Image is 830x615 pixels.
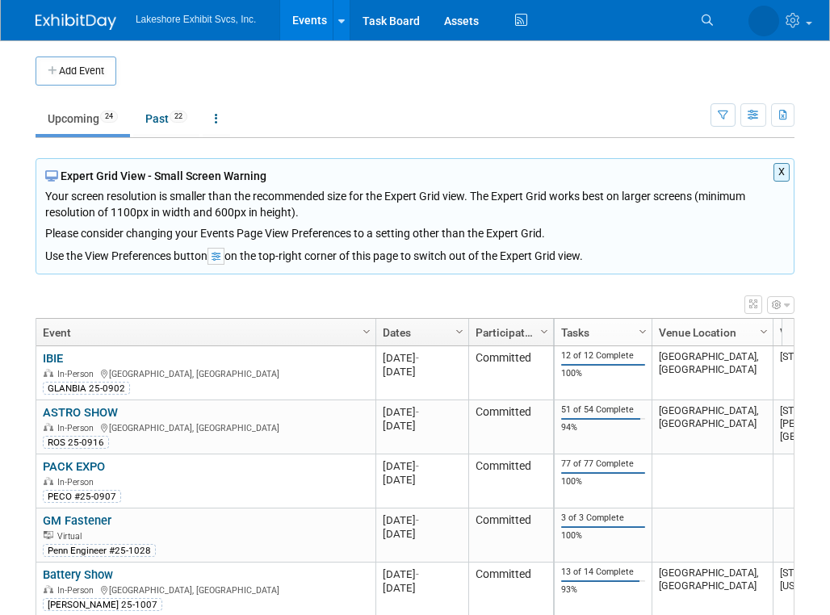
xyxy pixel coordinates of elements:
div: ROS 25-0916 [43,436,109,449]
div: 100% [561,530,646,542]
div: Your screen resolution is smaller than the recommended size for the Expert Grid view. The Expert ... [45,184,785,241]
td: Committed [468,508,553,563]
img: ExhibitDay [36,14,116,30]
a: GM Fastener [43,513,111,528]
div: 3 of 3 Complete [561,512,646,524]
span: Column Settings [453,325,466,338]
div: GLANBIA 25-0902 [43,382,130,395]
div: [DATE] [383,513,461,527]
div: 12 of 12 Complete [561,350,646,362]
button: Add Event [36,56,116,86]
div: [DATE] [383,459,461,473]
div: Please consider changing your Events Page View Preferences to a setting other than the Expert Grid. [45,220,785,241]
span: 24 [100,111,118,123]
a: Dates [383,319,458,346]
a: Venue Location [659,319,762,346]
div: [GEOGRAPHIC_DATA], [GEOGRAPHIC_DATA] [43,420,368,434]
div: [GEOGRAPHIC_DATA], [GEOGRAPHIC_DATA] [43,366,368,380]
img: In-Person Event [44,423,53,431]
div: [DATE] [383,405,461,419]
div: [DATE] [383,567,461,581]
div: [DATE] [383,351,461,365]
a: PACK EXPO [43,459,105,474]
div: 93% [561,584,646,596]
span: Column Settings [636,325,649,338]
img: In-Person Event [44,477,53,485]
img: MICHELLE MOYA [748,6,779,36]
td: [GEOGRAPHIC_DATA], [GEOGRAPHIC_DATA] [652,400,773,454]
span: Column Settings [757,325,770,338]
a: ASTRO SHOW [43,405,118,420]
span: Lakeshore Exhibit Svcs, Inc. [136,14,256,25]
div: 94% [561,422,646,433]
div: [DATE] [383,527,461,541]
div: [GEOGRAPHIC_DATA], [GEOGRAPHIC_DATA] [43,583,368,596]
span: - [416,406,419,418]
div: PECO #25-0907 [43,490,121,503]
div: [PERSON_NAME] 25-1007 [43,598,162,611]
span: - [416,460,419,472]
a: Column Settings [451,319,469,343]
div: Expert Grid View - Small Screen Warning [45,168,785,184]
span: Column Settings [360,325,373,338]
a: IBIE [43,351,63,366]
div: [DATE] [383,581,461,595]
div: 13 of 14 Complete [561,567,646,578]
a: Column Settings [756,319,773,343]
span: - [416,514,419,526]
button: X [773,163,790,182]
a: Column Settings [536,319,554,343]
td: [GEOGRAPHIC_DATA], [GEOGRAPHIC_DATA] [652,346,773,400]
a: Past22 [133,103,199,134]
div: 100% [561,476,646,487]
td: Committed [468,400,553,454]
a: Upcoming24 [36,103,130,134]
a: Tasks [561,319,641,346]
img: In-Person Event [44,585,53,593]
div: Penn Engineer #25-1028 [43,544,156,557]
a: Column Settings [635,319,652,343]
a: Event [43,319,365,346]
a: Column Settings [358,319,376,343]
span: 22 [170,111,187,123]
td: Committed [468,454,553,508]
div: [DATE] [383,365,461,379]
a: Participation [476,319,543,346]
a: Battery Show [43,567,113,582]
span: - [416,352,419,364]
div: 51 of 54 Complete [561,404,646,416]
span: Column Settings [538,325,551,338]
div: 100% [561,368,646,379]
div: [DATE] [383,419,461,433]
span: - [416,568,419,580]
span: In-Person [57,585,99,596]
span: Virtual [57,531,86,542]
td: Committed [468,346,553,400]
div: 77 of 77 Complete [561,458,646,470]
img: Virtual Event [44,531,53,539]
div: [DATE] [383,473,461,487]
span: In-Person [57,423,99,433]
span: In-Person [57,477,99,487]
div: Use the View Preferences button on the top-right corner of this page to switch out of the Expert ... [45,241,785,265]
span: In-Person [57,369,99,379]
img: In-Person Event [44,369,53,377]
